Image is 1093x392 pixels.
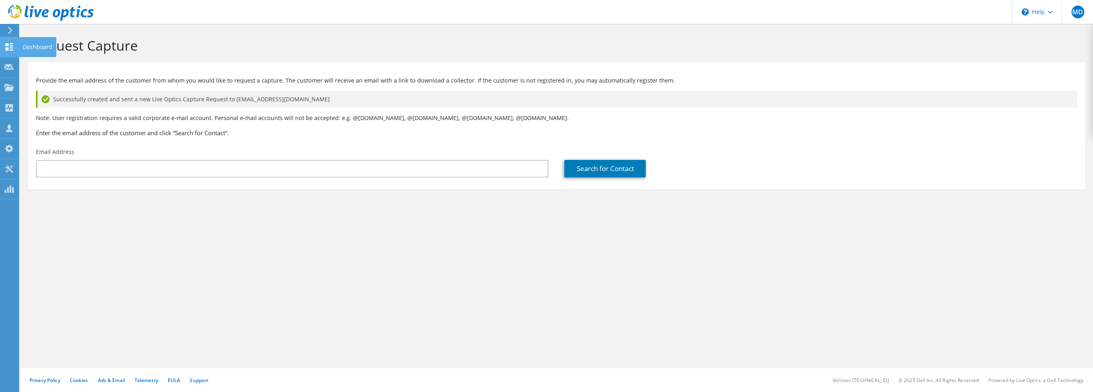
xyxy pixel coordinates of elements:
[1071,6,1084,18] span: MD
[98,377,125,384] a: Ads & Email
[30,377,60,384] a: Privacy Policy
[36,148,74,156] label: Email Address
[1022,8,1029,16] svg: \n
[899,377,979,384] li: © 2025 Dell Inc. All Rights Reserved
[32,37,1077,54] h1: Request Capture
[564,160,646,177] a: Search for Contact
[53,95,330,104] span: Successfully created and sent a new Live Optics Capture Request to [EMAIL_ADDRESS][DOMAIN_NAME]
[70,377,88,384] a: Cookies
[36,128,1077,137] h3: Enter the email address of the customer and click “Search for Contact”.
[190,377,208,384] a: Support
[988,377,1083,384] li: Powered by Live Optics, a Dell Technology
[833,377,889,384] li: Version: [TECHNICAL_ID]
[36,114,1077,122] p: Note: User registration requires a valid corporate e-mail account. Personal e-mail accounts will ...
[135,377,158,384] a: Telemetry
[36,76,1077,85] p: Provide the email address of the customer from whom you would like to request a capture. The cust...
[19,37,56,57] div: Dashboard
[168,377,180,384] a: EULA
